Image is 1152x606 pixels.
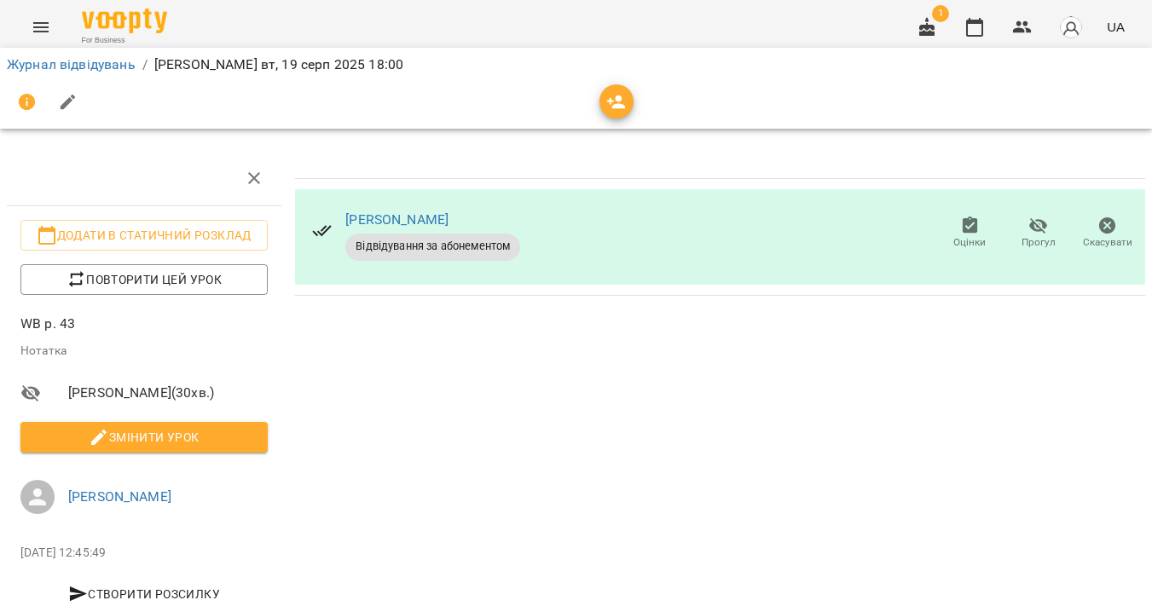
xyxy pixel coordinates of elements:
[932,5,949,22] span: 1
[154,55,403,75] p: [PERSON_NAME] вт, 19 серп 2025 18:00
[34,427,254,447] span: Змінити урок
[34,269,254,290] span: Повторити цей урок
[20,220,268,251] button: Додати в статичний розклад
[1004,210,1074,257] button: Прогул
[935,210,1004,257] button: Оцінки
[20,314,268,334] p: WB p. 43
[1100,11,1132,43] button: UA
[20,422,268,453] button: Змінити урок
[953,235,986,250] span: Оцінки
[20,264,268,295] button: Повторити цей урок
[345,211,449,228] a: [PERSON_NAME]
[7,56,136,72] a: Журнал відвідувань
[82,9,167,33] img: Voopty Logo
[345,239,520,254] span: Відвідування за абонементом
[1083,235,1132,250] span: Скасувати
[20,7,61,48] button: Menu
[7,55,1145,75] nav: breadcrumb
[68,488,171,505] a: [PERSON_NAME]
[68,383,268,403] span: [PERSON_NAME] ( 30 хв. )
[1022,235,1056,250] span: Прогул
[1107,18,1125,36] span: UA
[1059,15,1083,39] img: avatar_s.png
[27,584,261,604] span: Створити розсилку
[20,545,268,562] p: [DATE] 12:45:49
[34,225,254,245] span: Додати в статичний розклад
[1073,210,1142,257] button: Скасувати
[142,55,148,75] li: /
[82,35,167,46] span: For Business
[20,343,268,360] p: Нотатка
